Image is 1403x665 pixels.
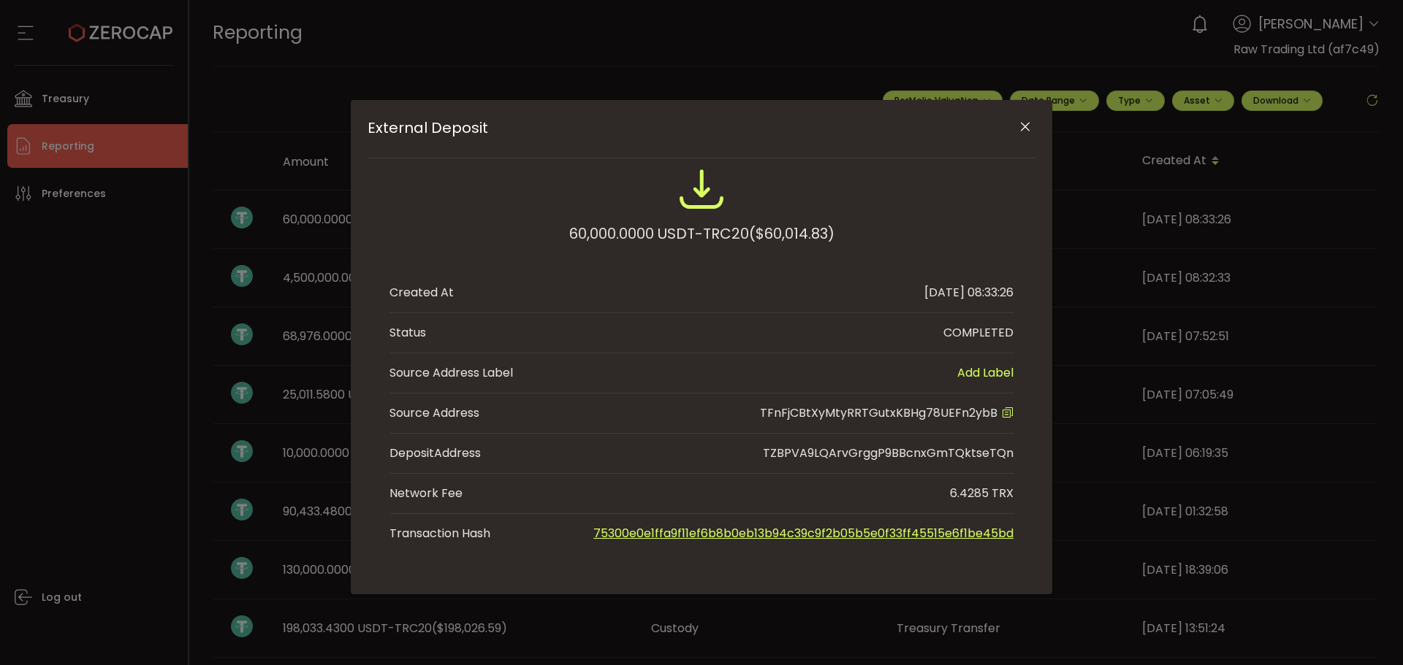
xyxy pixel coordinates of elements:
div: COMPLETED [943,324,1014,342]
div: Status [389,324,426,342]
div: [DATE] 08:33:26 [924,284,1014,301]
span: Deposit [389,445,434,461]
div: 60,000.0000 USDT-TRC20 [569,220,834,247]
span: ($60,014.83) [749,220,834,247]
div: Created At [389,284,454,301]
div: 6.4285 TRX [950,485,1014,502]
div: Source Address [389,404,479,422]
div: External Deposit [351,100,1052,594]
div: Address [389,445,481,462]
iframe: Chat Widget [1330,595,1403,665]
span: Source Address Label [389,364,513,382]
span: Add Label [957,364,1014,382]
a: 75300e0e1ffa9f11ef6b8b0eb13b94c39c9f2b05b5e0f33ff45515e6f1be45bd [593,525,1014,542]
div: Network Fee [389,485,463,502]
span: External Deposit [368,119,969,137]
button: Close [1012,115,1038,140]
div: TZBPVA9LQArvGrggP9BBcnxGmTQktseTQn [763,445,1014,462]
span: TFnFjCBtXyMtyRRTGutxKBHg78UEFn2ybB [760,404,997,421]
span: Transaction Hash [389,525,536,542]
